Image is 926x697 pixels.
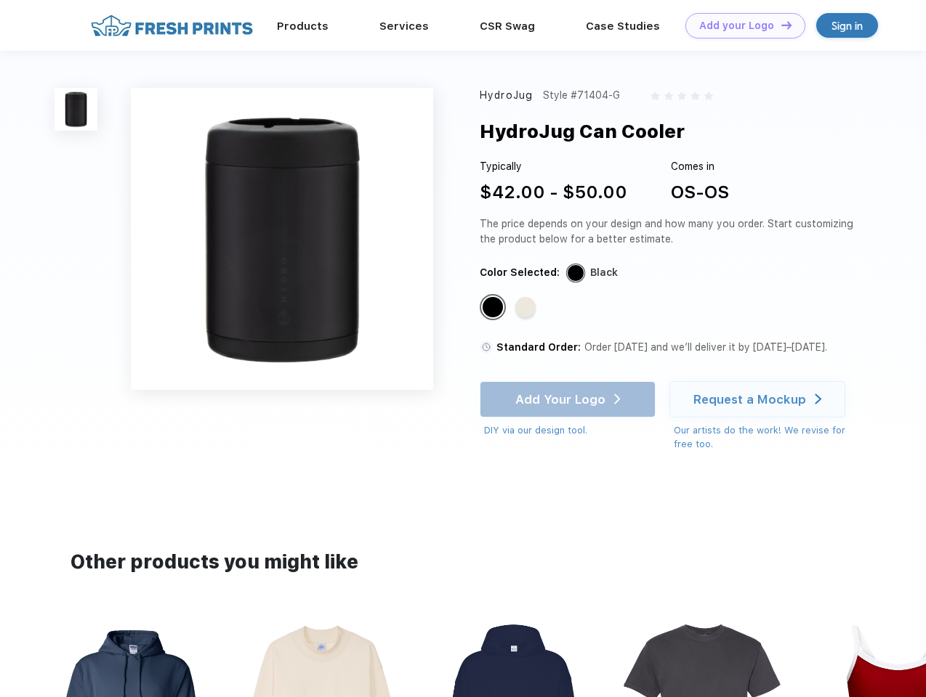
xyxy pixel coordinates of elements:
a: Sign in [816,13,878,38]
div: Other products you might like [71,548,855,576]
div: $42.00 - $50.00 [480,179,627,205]
div: DIY via our design tool. [484,423,656,438]
img: gray_star.svg [677,91,686,100]
div: OS-OS [671,179,729,205]
img: gray_star.svg [651,91,659,100]
div: Our artists do the work! We revise for free too. [674,423,859,452]
div: HydroJug Can Cooler [480,118,685,145]
img: standard order [480,341,493,354]
div: Cream [515,297,536,317]
span: Standard Order: [496,341,581,353]
img: gray_star.svg [691,91,699,100]
img: gray_star.svg [704,91,713,100]
div: Style #71404-G [543,88,620,103]
img: DT [781,21,792,29]
img: fo%20logo%202.webp [86,13,257,38]
img: func=resize&h=100 [55,88,97,131]
div: Comes in [671,159,729,174]
img: func=resize&h=640 [131,88,433,390]
div: The price depends on your design and how many you order. Start customizing the product below for ... [480,216,859,247]
div: Typically [480,159,627,174]
div: Black [483,297,503,317]
div: HydroJug [480,88,533,103]
div: Add your Logo [699,20,774,32]
div: Sign in [832,17,863,34]
div: Request a Mockup [693,392,806,407]
a: Products [277,20,329,33]
img: white arrow [815,394,821,404]
span: Order [DATE] and we’ll deliver it by [DATE]–[DATE]. [584,341,827,353]
div: Black [590,265,618,280]
div: Color Selected: [480,265,560,280]
img: gray_star.svg [664,91,673,100]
